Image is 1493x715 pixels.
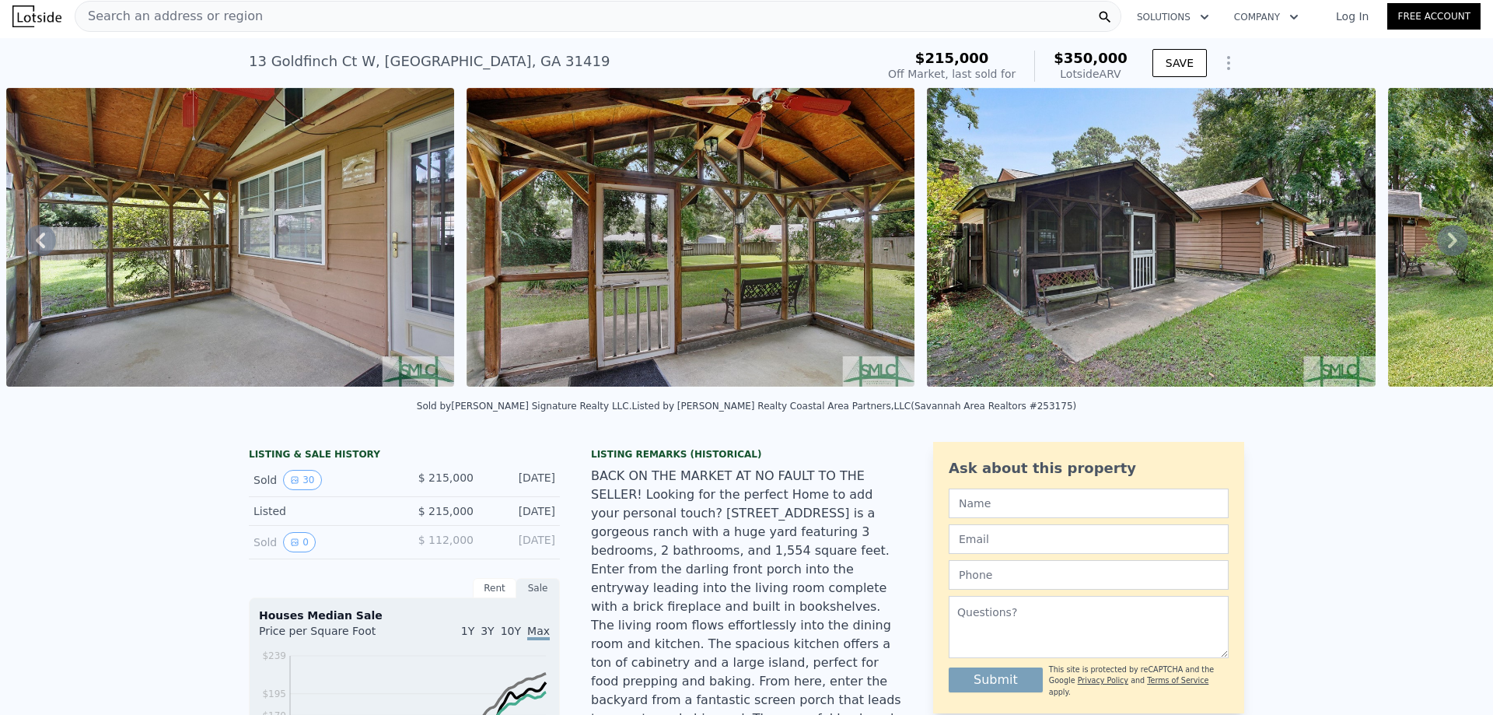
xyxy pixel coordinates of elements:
[1049,664,1229,698] div: This site is protected by reCAPTCHA and the Google and apply.
[262,650,286,661] tspan: $239
[6,88,454,387] img: Sale: 10478288 Parcel: 18492279
[1054,50,1128,66] span: $350,000
[516,578,560,598] div: Sale
[249,448,560,464] div: LISTING & SALE HISTORY
[253,532,392,552] div: Sold
[1078,676,1128,685] a: Privacy Policy
[12,5,61,27] img: Lotside
[1387,3,1481,30] a: Free Account
[75,7,263,26] span: Search an address or region
[927,88,1375,387] img: Sale: 10478288 Parcel: 18492279
[253,470,392,490] div: Sold
[1213,47,1244,79] button: Show Options
[486,470,555,490] div: [DATE]
[259,623,404,648] div: Price per Square Foot
[1054,66,1128,82] div: Lotside ARV
[253,503,392,519] div: Listed
[283,532,316,552] button: View historical data
[249,51,610,72] div: 13 Goldfinch Ct W , [GEOGRAPHIC_DATA] , GA 31419
[486,532,555,552] div: [DATE]
[501,625,521,637] span: 10Y
[283,470,321,490] button: View historical data
[1222,3,1311,31] button: Company
[949,668,1043,692] button: Submit
[418,534,474,546] span: $ 112,000
[461,625,474,637] span: 1Y
[486,503,555,519] div: [DATE]
[418,505,474,517] span: $ 215,000
[632,401,1077,412] div: Listed by [PERSON_NAME] Realty Coastal Area Partners,LLC (Savannah Area Realtors #253175)
[417,401,632,412] div: Sold by [PERSON_NAME] Signature Realty LLC .
[418,471,474,484] span: $ 215,000
[949,524,1229,554] input: Email
[949,560,1229,590] input: Phone
[481,625,494,637] span: 3Y
[1152,49,1207,77] button: SAVE
[1317,9,1387,24] a: Log In
[527,625,550,640] span: Max
[1147,676,1208,685] a: Terms of Service
[888,66,1016,82] div: Off Market, last sold for
[949,489,1229,518] input: Name
[473,578,516,598] div: Rent
[262,689,286,699] tspan: $195
[1124,3,1222,31] button: Solutions
[591,448,902,461] div: Listing Remarks (Historical)
[259,608,550,623] div: Houses Median Sale
[467,88,914,387] img: Sale: 10478288 Parcel: 18492279
[949,457,1229,479] div: Ask about this property
[915,50,989,66] span: $215,000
